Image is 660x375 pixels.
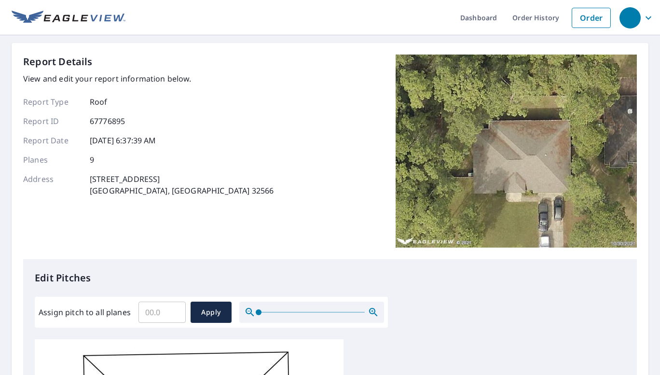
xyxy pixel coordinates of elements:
p: Report ID [23,115,81,127]
p: Planes [23,154,81,166]
p: Report Date [23,135,81,146]
img: EV Logo [12,11,125,25]
label: Assign pitch to all planes [39,306,131,318]
span: Apply [198,306,224,319]
p: [DATE] 6:37:39 AM [90,135,156,146]
p: Address [23,173,81,196]
p: [STREET_ADDRESS] [GEOGRAPHIC_DATA], [GEOGRAPHIC_DATA] 32566 [90,173,274,196]
p: 9 [90,154,94,166]
p: Edit Pitches [35,271,625,285]
button: Apply [191,302,232,323]
p: 67776895 [90,115,125,127]
p: Roof [90,96,108,108]
p: Report Details [23,55,93,69]
input: 00.0 [138,299,186,326]
p: View and edit your report information below. [23,73,274,84]
a: Order [572,8,611,28]
p: Report Type [23,96,81,108]
img: Top image [396,55,637,248]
